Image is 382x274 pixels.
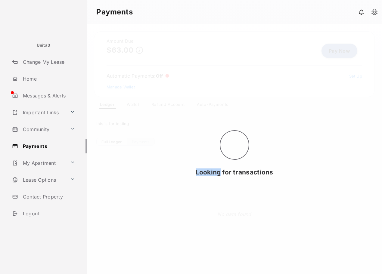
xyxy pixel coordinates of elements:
span: Looking for transactions [196,168,273,176]
a: Lease Options [10,173,68,187]
a: My Apartment [10,156,68,170]
a: Messages & Alerts [10,88,87,103]
a: Change My Lease [10,55,87,69]
a: Important Links [10,105,68,120]
a: Contact Property [10,189,87,204]
strong: Payments [96,8,133,16]
a: Logout [10,206,87,221]
p: Unita3 [37,42,50,48]
a: Community [10,122,68,137]
a: Home [10,72,87,86]
a: Payments [10,139,87,153]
